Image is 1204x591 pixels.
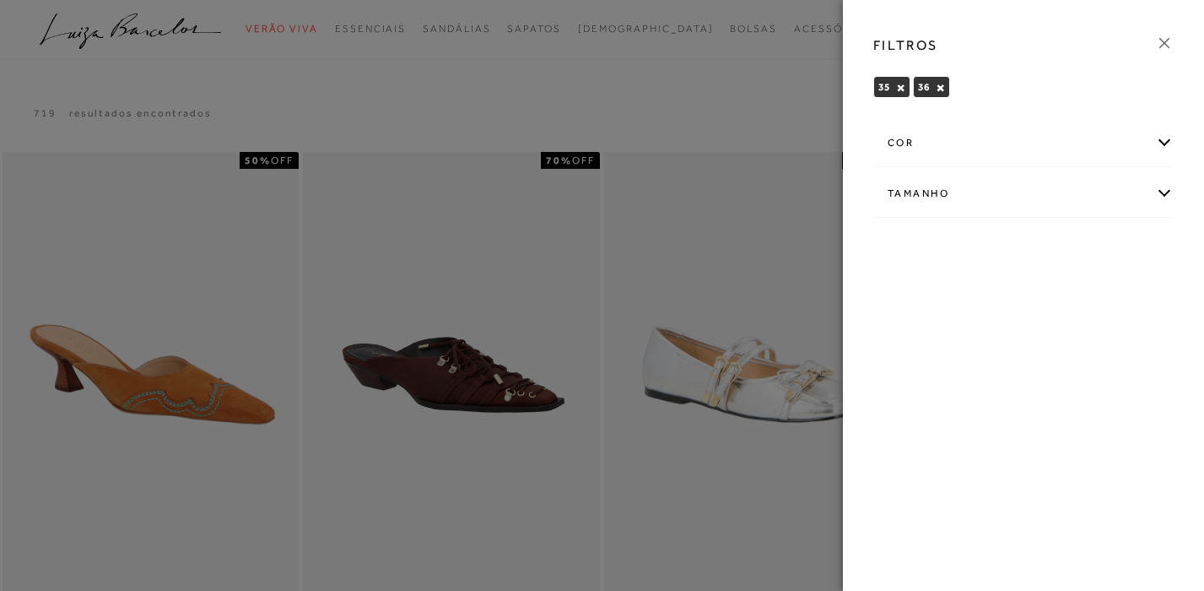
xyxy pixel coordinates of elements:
span: 35 [878,81,890,93]
h3: FILTROS [873,35,938,55]
div: cor [874,121,1173,165]
button: 36 Close [936,82,945,94]
div: Tamanho [874,171,1173,216]
span: 36 [918,81,930,93]
button: 35 Close [896,82,905,94]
